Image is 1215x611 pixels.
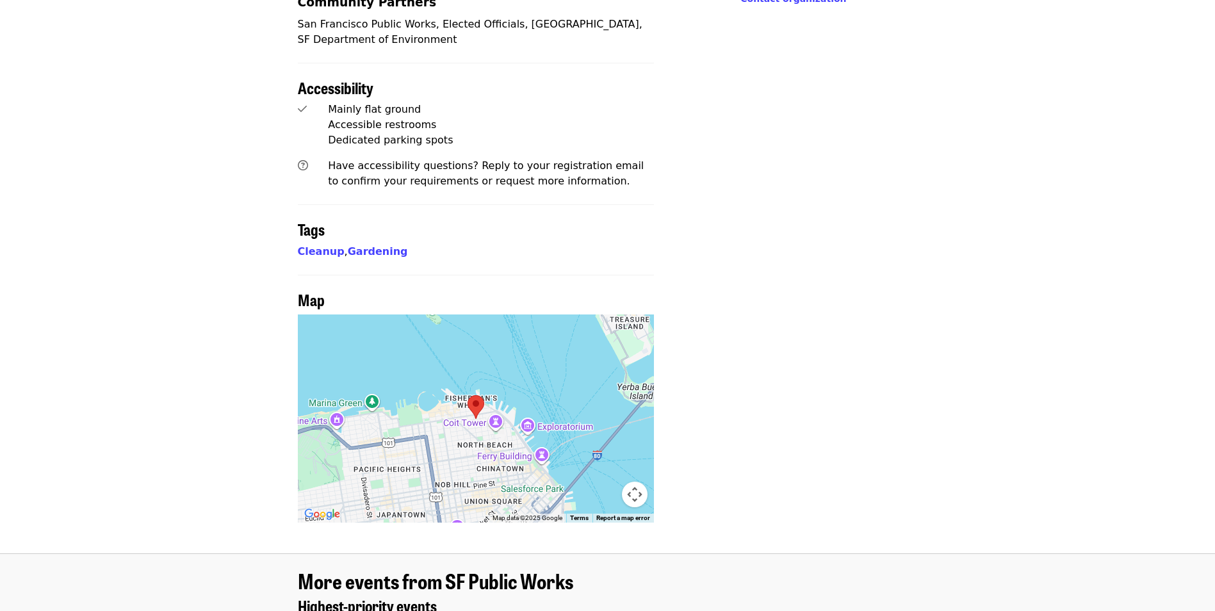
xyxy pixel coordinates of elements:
div: Accessible restrooms [328,117,654,133]
button: Map camera controls [622,482,648,507]
a: Open this area in Google Maps (opens a new window) [301,506,343,523]
span: More events from SF Public Works [298,566,573,596]
span: Map [298,288,325,311]
div: Dedicated parking spots [328,133,654,148]
span: Tags [298,218,325,240]
img: Google [301,506,343,523]
a: Report a map error [596,514,650,521]
i: question-circle icon [298,159,308,172]
a: Cleanup [298,245,345,257]
span: Accessibility [298,76,373,99]
span: Map data ©2025 Google [493,514,562,521]
div: Mainly flat ground [328,102,654,117]
p: San Francisco Public Works, Elected Officials, [GEOGRAPHIC_DATA], SF Department of Environment [298,17,655,47]
i: check icon [298,103,307,115]
a: Gardening [348,245,408,257]
span: , [298,245,348,257]
span: Have accessibility questions? Reply to your registration email to confirm your requirements or re... [328,159,644,187]
a: Terms (opens in new tab) [570,514,589,521]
